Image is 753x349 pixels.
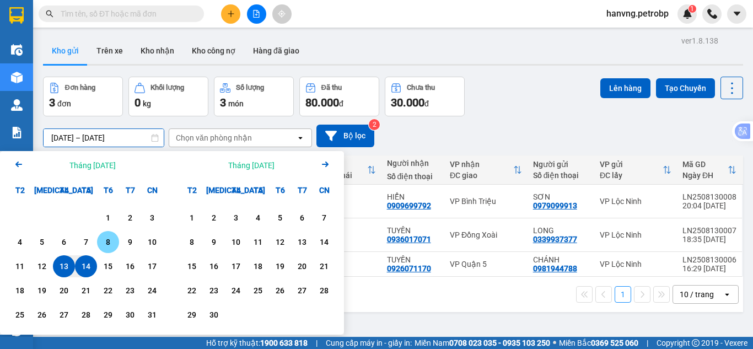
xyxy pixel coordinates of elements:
span: caret-down [732,9,742,19]
div: SƠN [533,192,589,201]
span: 3 [49,96,55,109]
div: ĐC giao [450,171,513,180]
div: Choose Thứ Ba, tháng 09 9 2025. It's available. [203,231,225,253]
strong: 0708 023 035 - 0935 103 250 [449,339,550,347]
span: search [46,10,53,18]
div: 0339937377 [533,235,577,244]
div: 16:29 [DATE] [682,264,736,273]
div: 23 [122,284,138,297]
div: 18 [250,260,266,273]
div: T2 [9,179,31,201]
div: 17 [228,260,244,273]
div: Choose Chủ Nhật, tháng 09 14 2025. It's available. [313,231,335,253]
button: Tạo Chuyến [656,78,715,98]
button: Next month. [319,158,332,173]
div: Selected start date. Thứ Tư, tháng 08 13 2025. It's available. [53,255,75,277]
button: Kho nhận [132,37,183,64]
div: Choose Thứ Ba, tháng 08 26 2025. It's available. [31,304,53,326]
div: ĐC lấy [600,171,663,180]
div: LN2508130008 [682,192,736,201]
div: LONG [533,226,589,235]
div: Choose Thứ Năm, tháng 09 25 2025. It's available. [247,280,269,302]
div: Choose Thứ Hai, tháng 09 15 2025. It's available. [181,255,203,277]
div: Choose Thứ Ba, tháng 09 23 2025. It's available. [203,280,225,302]
div: 1 [184,211,200,224]
div: 24 [144,284,160,297]
div: 23 [206,284,222,297]
div: Choose Thứ Hai, tháng 09 8 2025. It's available. [181,231,203,253]
div: Choose Thứ Hai, tháng 08 4 2025. It's available. [9,231,31,253]
div: 19 [34,284,50,297]
span: plus [227,10,235,18]
div: Choose Thứ Bảy, tháng 08 9 2025. It's available. [119,231,141,253]
div: 13 [294,235,310,249]
div: 20 [56,284,72,297]
div: VP Bình Triệu [450,197,522,206]
div: T6 [269,179,291,201]
div: 11 [250,235,266,249]
div: 9 [122,235,138,249]
div: 15 [100,260,116,273]
div: Choose Thứ Ba, tháng 09 16 2025. It's available. [203,255,225,277]
span: đ [424,99,429,108]
div: VP Lộc Ninh [600,260,671,269]
div: 24 [228,284,244,297]
div: Choose Thứ Bảy, tháng 08 23 2025. It's available. [119,280,141,302]
img: logo-vxr [9,7,24,24]
span: file-add [252,10,260,18]
div: 10 / trang [680,289,714,300]
strong: 0369 525 060 [591,339,638,347]
div: Tháng [DATE] [69,160,116,171]
div: Choose Thứ Sáu, tháng 08 29 2025. It's available. [97,304,119,326]
span: ⚪️ [553,341,556,345]
div: Choose Chủ Nhật, tháng 08 31 2025. It's available. [141,304,163,326]
div: 10 [144,235,160,249]
div: Choose Thứ Bảy, tháng 08 30 2025. It's available. [119,304,141,326]
span: 1 [690,5,694,13]
span: 0 [135,96,141,109]
div: T5 [75,179,97,201]
div: 30 [206,308,222,321]
div: 28 [316,284,332,297]
button: aim [272,4,292,24]
img: solution-icon [11,127,23,138]
span: | [316,337,318,349]
button: Previous month. [12,158,25,173]
div: Choose Thứ Ba, tháng 08 12 2025. It's available. [31,255,53,277]
div: [MEDICAL_DATA] [203,179,225,201]
div: 5 [272,211,288,224]
button: 1 [615,286,631,303]
div: 0979099913 [533,201,577,210]
span: copyright [692,339,700,347]
span: 3 [220,96,226,109]
div: 10 [228,235,244,249]
div: 21 [316,260,332,273]
button: Bộ lọc [316,125,374,147]
div: TUYỀN [387,226,439,235]
div: Choose Chủ Nhật, tháng 08 17 2025. It's available. [141,255,163,277]
div: Mã GD [682,160,728,169]
div: Choose Thứ Bảy, tháng 08 16 2025. It's available. [119,255,141,277]
div: Số điện thoại [387,172,439,181]
div: Choose Thứ Tư, tháng 09 10 2025. It's available. [225,231,247,253]
span: đơn [57,99,71,108]
div: 0909699792 [387,201,431,210]
button: Kho gửi [43,37,88,64]
div: [MEDICAL_DATA] [31,179,53,201]
div: Choose Thứ Tư, tháng 08 27 2025. It's available. [53,304,75,326]
div: Choose Thứ Sáu, tháng 08 1 2025. It's available. [97,207,119,229]
div: 16 [122,260,138,273]
div: T4 [225,179,247,201]
div: Choose Thứ Sáu, tháng 09 5 2025. It's available. [269,207,291,229]
button: Lên hàng [600,78,650,98]
div: Choose Thứ Tư, tháng 08 20 2025. It's available. [53,280,75,302]
div: T2 [181,179,203,201]
button: caret-down [727,4,746,24]
img: warehouse-icon [11,99,23,111]
div: 31 [144,308,160,321]
th: Toggle SortBy [594,155,677,185]
div: Choose Chủ Nhật, tháng 09 7 2025. It's available. [313,207,335,229]
th: Toggle SortBy [444,155,528,185]
div: 20:04 [DATE] [682,201,736,210]
input: Select a date range. [44,129,164,147]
